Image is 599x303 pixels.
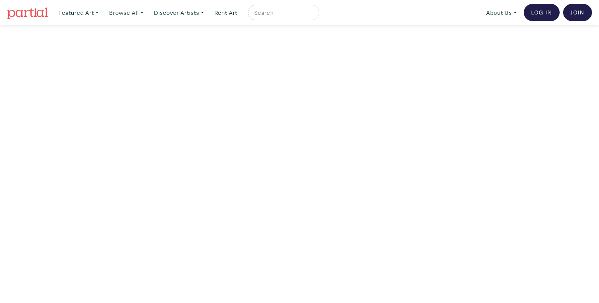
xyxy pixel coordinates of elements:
a: About Us [483,5,520,21]
a: Rent Art [211,5,241,21]
input: Search [253,8,312,18]
a: Browse All [106,5,147,21]
a: Discover Artists [151,5,207,21]
a: Log In [524,4,560,21]
a: Join [563,4,592,21]
a: Featured Art [55,5,102,21]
